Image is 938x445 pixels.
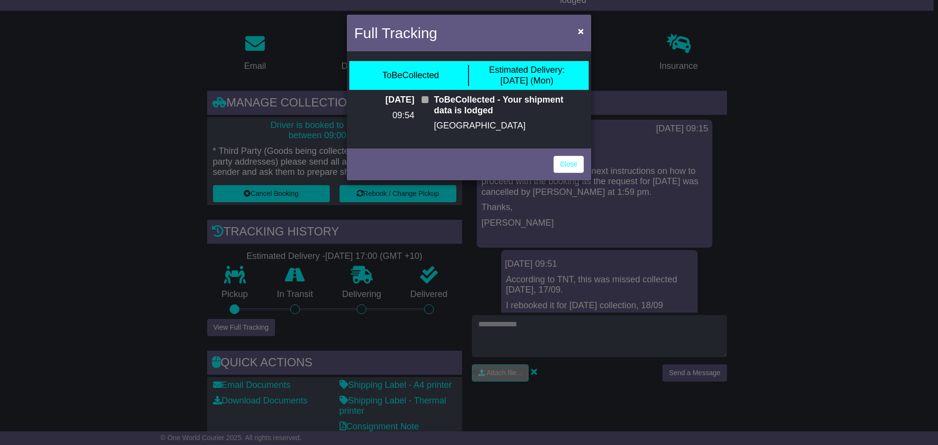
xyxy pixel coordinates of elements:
[434,95,584,116] p: ToBeCollected - Your shipment data is lodged
[434,121,584,131] p: [GEOGRAPHIC_DATA]
[573,21,589,41] button: Close
[354,22,437,44] h4: Full Tracking
[382,70,439,81] div: ToBeCollected
[489,65,565,75] span: Estimated Delivery:
[578,25,584,37] span: ×
[354,95,414,106] p: [DATE]
[554,156,584,173] a: Close
[354,110,414,121] p: 09:54
[489,65,565,86] div: [DATE] (Mon)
